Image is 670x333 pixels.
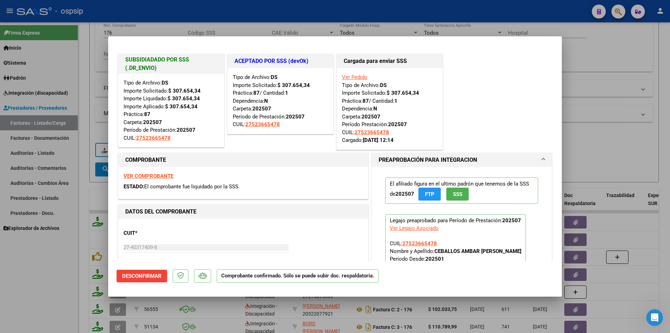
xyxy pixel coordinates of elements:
[390,224,439,232] div: Ver Legajo Asociado
[271,74,277,80] strong: DS
[136,135,171,141] span: 27523665478
[344,57,435,65] h1: Cargada para enviar SSS
[217,269,379,283] p: Comprobante confirmado. Sólo se puede subir doc. respaldatoria.
[425,256,444,262] strong: 202501
[167,95,200,102] strong: $ 307.654,34
[453,191,462,197] span: SSS
[245,121,280,128] span: 27523665478
[122,273,162,279] span: Desconfirmar
[124,173,173,179] a: VER COMPROBANTE
[125,157,166,163] strong: COMPROBANTE
[264,98,268,104] strong: N
[395,191,414,197] strong: 202507
[253,90,260,96] strong: 87
[372,153,552,167] mat-expansion-panel-header: PREAPROBACIÓN PARA INTEGRACION
[252,106,271,112] strong: 202507
[379,156,477,164] h1: PREAPROBACIÓN PARA INTEGRACION
[362,114,380,120] strong: 202507
[342,73,437,144] div: Tipo de Archivo: Importe Solicitado: Práctica: / Cantidad: Dependencia: Carpeta: Período Prestaci...
[425,191,434,197] span: FTP
[285,90,288,96] strong: 1
[390,240,521,285] span: CUIL: Nombre y Apellido: Período Desde: Período Hasta: Admite Dependencia:
[143,119,162,125] strong: 202507
[165,103,198,110] strong: $ 307.654,34
[234,57,326,65] h1: ACEPTADO POR SSS (devOk)
[177,127,195,133] strong: 202507
[125,208,196,215] strong: DATOS DEL COMPROBANTE
[385,178,538,204] p: El afiliado figura en el ultimo padrón que tenemos de la SSS de
[646,309,663,326] iframe: Intercom live chat
[385,214,526,289] p: Legajo preaprobado para Período de Prestación:
[402,240,437,247] span: 27523665478
[387,90,419,96] strong: $ 307.654,34
[372,167,552,305] div: PREAPROBACIÓN PARA INTEGRACION
[117,270,167,282] button: Desconfirmar
[168,88,201,94] strong: $ 307.654,34
[124,183,144,190] span: ESTADO:
[446,188,469,201] button: SSS
[277,82,310,88] strong: $ 307.654,34
[355,129,389,136] span: 27523665478
[124,229,195,237] p: CUIT
[394,98,397,104] strong: 1
[380,82,387,88] strong: DS
[363,137,394,143] strong: [DATE] 12:14
[388,121,407,128] strong: 202507
[363,98,369,104] strong: 87
[373,106,377,112] strong: N
[286,114,305,120] strong: 202507
[502,217,521,224] strong: 202507
[144,111,150,117] strong: 87
[434,248,521,254] strong: CEBALLOS AMBAR [PERSON_NAME]
[125,56,217,72] h1: SUBSIDIADADO POR SSS (.DR_ENVIO)
[342,74,367,80] a: Ver Pedido
[418,188,441,201] button: FTP
[233,73,328,129] div: Tipo de Archivo: Importe Solicitado: Práctica: / Cantidad: Dependencia: Carpeta: Período de Prest...
[124,79,219,142] div: Tipo de Archivo: Importe Solicitado: Importe Liquidado: Importe Aplicado: Práctica: Carpeta: Perí...
[162,80,168,86] strong: DS
[144,183,240,190] span: El comprobante fue liquidado por la SSS.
